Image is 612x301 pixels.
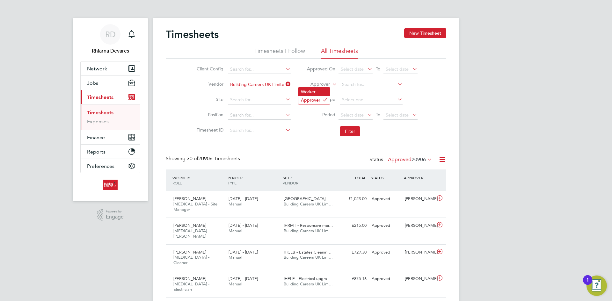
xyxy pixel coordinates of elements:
[321,47,358,59] li: All Timesheets
[284,223,333,228] span: IHRMT - Responsive mai…
[301,81,330,88] label: Approver
[228,111,291,120] input: Search for...
[226,172,281,189] div: PERIOD
[298,88,330,96] li: Worker
[105,30,116,39] span: RD
[369,172,402,183] div: STATUS
[80,47,140,55] span: Rhiarna Devares
[195,127,223,133] label: Timesheet ID
[404,28,446,38] button: New Timesheet
[341,112,364,118] span: Select date
[228,65,291,74] input: Search for...
[307,66,335,72] label: Approved On
[73,18,148,201] nav: Main navigation
[171,172,226,189] div: WORKER
[195,66,223,72] label: Client Config
[283,180,298,185] span: VENDOR
[307,112,335,118] label: Period
[336,194,369,204] div: £1,023.00
[374,65,382,73] span: To
[241,175,243,180] span: /
[229,276,258,281] span: [DATE] - [DATE]
[229,196,258,201] span: [DATE] - [DATE]
[81,130,140,144] button: Finance
[284,196,325,201] span: [GEOGRAPHIC_DATA]
[229,254,242,260] span: Manual
[354,175,366,180] span: TOTAL
[284,281,333,287] span: Building Careers UK Lim…
[402,172,435,183] div: APPROVER
[166,155,241,162] div: Showing
[402,220,435,231] div: [PERSON_NAME]
[336,274,369,284] div: £875.16
[229,249,258,255] span: [DATE] - [DATE]
[173,254,209,265] span: [MEDICAL_DATA] - Cleaner
[281,172,336,189] div: SITE
[87,163,114,169] span: Preferences
[228,180,237,185] span: TYPE
[402,274,435,284] div: [PERSON_NAME]
[195,97,223,102] label: Site
[402,247,435,258] div: [PERSON_NAME]
[388,156,432,163] label: Approved
[106,209,124,214] span: Powered by
[229,223,258,228] span: [DATE] - [DATE]
[402,194,435,204] div: [PERSON_NAME]
[103,180,117,190] img: buildingcareersuk-logo-retina.png
[228,96,291,104] input: Search for...
[341,66,364,72] span: Select date
[87,110,113,116] a: Timesheets
[586,276,607,296] button: Open Resource Center, 1 new notification
[80,180,140,190] a: Go to home page
[189,175,190,180] span: /
[87,80,98,86] span: Jobs
[173,228,209,239] span: [MEDICAL_DATA] - [PERSON_NAME]
[254,47,305,59] li: Timesheets I Follow
[228,80,291,89] input: Search for...
[173,276,206,281] span: [PERSON_NAME]
[81,104,140,130] div: Timesheets
[187,155,240,162] span: 20906 Timesheets
[97,209,124,221] a: Powered byEngage
[173,196,206,201] span: [PERSON_NAME]
[386,66,409,72] span: Select date
[369,155,433,164] div: Status
[173,249,206,255] span: [PERSON_NAME]
[187,155,198,162] span: 30 of
[369,247,402,258] div: Approved
[81,145,140,159] button: Reports
[229,281,242,287] span: Manual
[412,156,426,163] span: 20906
[369,274,402,284] div: Approved
[229,228,242,233] span: Manual
[369,220,402,231] div: Approved
[81,90,140,104] button: Timesheets
[173,201,217,212] span: [MEDICAL_DATA] - Site Manager
[284,228,333,233] span: Building Careers UK Lim…
[195,81,223,87] label: Vendor
[336,247,369,258] div: £729.30
[290,175,292,180] span: /
[369,194,402,204] div: Approved
[340,80,403,89] input: Search for...
[298,96,330,104] li: Approver
[374,111,382,119] span: To
[81,61,140,75] button: Network
[80,24,140,55] a: RDRhiarna Devares
[81,159,140,173] button: Preferences
[195,112,223,118] label: Position
[166,28,219,41] h2: Timesheets
[81,76,140,90] button: Jobs
[340,126,360,136] button: Filter
[87,118,109,125] a: Expenses
[87,134,105,140] span: Finance
[87,94,113,100] span: Timesheets
[284,201,333,207] span: Building Careers UK Lim…
[106,214,124,220] span: Engage
[340,96,403,104] input: Select one
[386,112,409,118] span: Select date
[229,201,242,207] span: Manual
[586,280,589,288] div: 1
[284,276,331,281] span: IHELE - Electrical upgra…
[336,220,369,231] div: £215.00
